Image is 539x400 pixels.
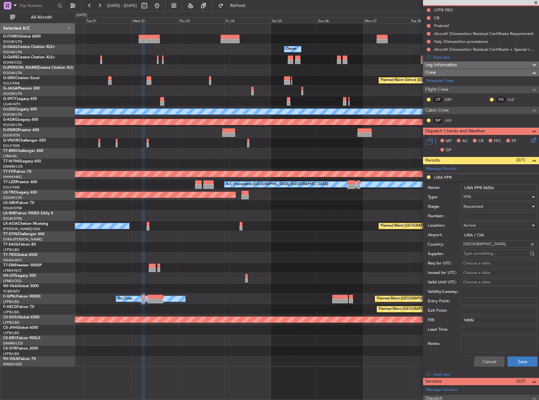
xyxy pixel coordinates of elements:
label: Type: [428,194,461,200]
span: G-LEGC [3,107,17,111]
label: Valid Until UTC: [428,279,461,286]
a: G-KGKGLegacy 600 [3,118,38,122]
a: LFPB/LBG [3,331,20,335]
label: Lead Time: [428,327,461,333]
span: T7-DYN [3,232,17,236]
a: LGAV/ATH [3,102,20,107]
a: EGLF/FAB [3,143,20,148]
span: Services [425,378,442,385]
span: 9H-LPZ [3,274,16,278]
a: G-GARECessna Citation XLS+ [3,55,55,59]
a: EVRA/[PERSON_NAME] [3,237,42,242]
a: LX-INBFalcon 900EX EASy II [3,212,53,215]
span: G-VNOR [3,139,19,142]
span: G-JAGA [3,87,18,90]
a: CS-DTRFalcon 2000 [3,347,38,351]
a: G-ENRGPraetor 600 [3,128,39,132]
span: T7-FFI [3,170,14,174]
div: Choose a date [463,260,535,267]
a: EGGW/LTN [3,50,22,55]
div: LFPB FBO [434,7,453,13]
span: FFC [494,138,501,144]
label: Name: [428,185,461,191]
a: T7-TRXGlobal 6500 [3,253,38,257]
span: Refresh [225,3,251,8]
a: EDLW/DTM [3,216,22,221]
a: CS-RRCFalcon 900LX [3,336,40,340]
span: Leg Information [425,61,457,69]
span: LX-INB [3,212,15,215]
span: Flight Crew [425,86,449,93]
div: Thu 23 [178,17,224,23]
a: LFPB/LBG [3,247,20,252]
div: Aircraft Disinsection Residual Certificate Requirement [434,31,534,36]
label: Entry Point: [428,298,461,304]
a: G-JAGAPhenom 300 [3,87,40,90]
button: Refresh [215,1,253,11]
span: AC [462,138,468,144]
span: T7-EAGL [3,243,19,246]
a: DRT [445,97,459,102]
a: EGGW/LTN [3,39,22,44]
a: LX-AOACitation Mustang [3,222,48,226]
button: All Aircraft [7,12,68,22]
input: Type something... [463,239,528,249]
label: FIR: [428,317,461,323]
a: WMSA/SZB [3,362,22,367]
a: EGGW/LTN [3,91,22,96]
span: PPR [463,194,471,200]
a: F-GPNJFalcon 900EX [3,295,41,299]
a: LX-TROLegacy 650 [3,191,37,194]
a: Manage Permits [426,166,457,172]
span: CS-JHH [3,326,17,330]
button: Save [507,357,537,367]
span: CS-RRC [3,336,17,340]
span: CS-DOU [3,316,18,319]
span: T7-EMI [3,264,15,267]
label: Location: [428,223,461,229]
a: EGGW/LTN [3,71,22,75]
a: Manage Services [426,387,458,393]
div: Wed 22 [131,17,178,23]
a: T7-EMIHawker 900XP [3,264,42,267]
a: DNMM/LOS [3,341,23,346]
div: Choose a date [463,270,535,276]
label: Number: [428,213,461,219]
span: G-SPCY [3,97,17,101]
div: Tue 21 [85,17,131,23]
a: G-LEGCLegacy 600 [3,107,37,111]
div: A/C Unavailable [GEOGRAPHIC_DATA] ([GEOGRAPHIC_DATA]) [226,180,328,189]
div: Tue 28 [410,17,456,23]
a: 9H-VSLKFalcon 7X [3,357,36,361]
a: EGSS/STN [3,133,20,138]
a: G-FOMOGlobal 6000 [3,35,41,38]
a: LFMD/CEQ [3,279,21,283]
a: LX-GBHFalcon 7X [3,201,34,205]
a: F-HECDFalcon 7X [3,305,34,309]
span: G-GARE [3,55,18,59]
a: DNMM/LOS [3,164,23,169]
a: EGGW/LTN [3,195,22,200]
a: VHHH/HKG [3,175,22,179]
label: Req for UTC: [428,260,461,267]
div: Owner [286,44,297,54]
a: T7-N1960Legacy 650 [3,159,41,163]
label: Stage: [428,204,461,210]
span: DP [446,147,451,154]
div: Aircraft Disinsection Residual Certificate + Special request [434,47,536,52]
div: Sat 25 [271,17,317,23]
div: ISP [433,117,443,124]
a: EDLW/DTM [3,206,22,211]
div: No Crew [118,294,132,304]
a: T7-FFIFalcon 7X [3,170,32,174]
a: LFPB/LBG [3,320,20,325]
span: LX-GBH [3,201,17,205]
label: Exit Point: [428,308,461,314]
span: G-SIRS [3,76,15,80]
a: LTBA/ISL [3,154,17,159]
span: Requested [463,204,483,209]
a: CS-JHHGlobal 6000 [3,326,38,330]
a: CS-DOUGlobal 6500 [3,316,39,319]
label: Supplier: [428,251,461,257]
div: Italy Disinsection procedures [434,39,488,44]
